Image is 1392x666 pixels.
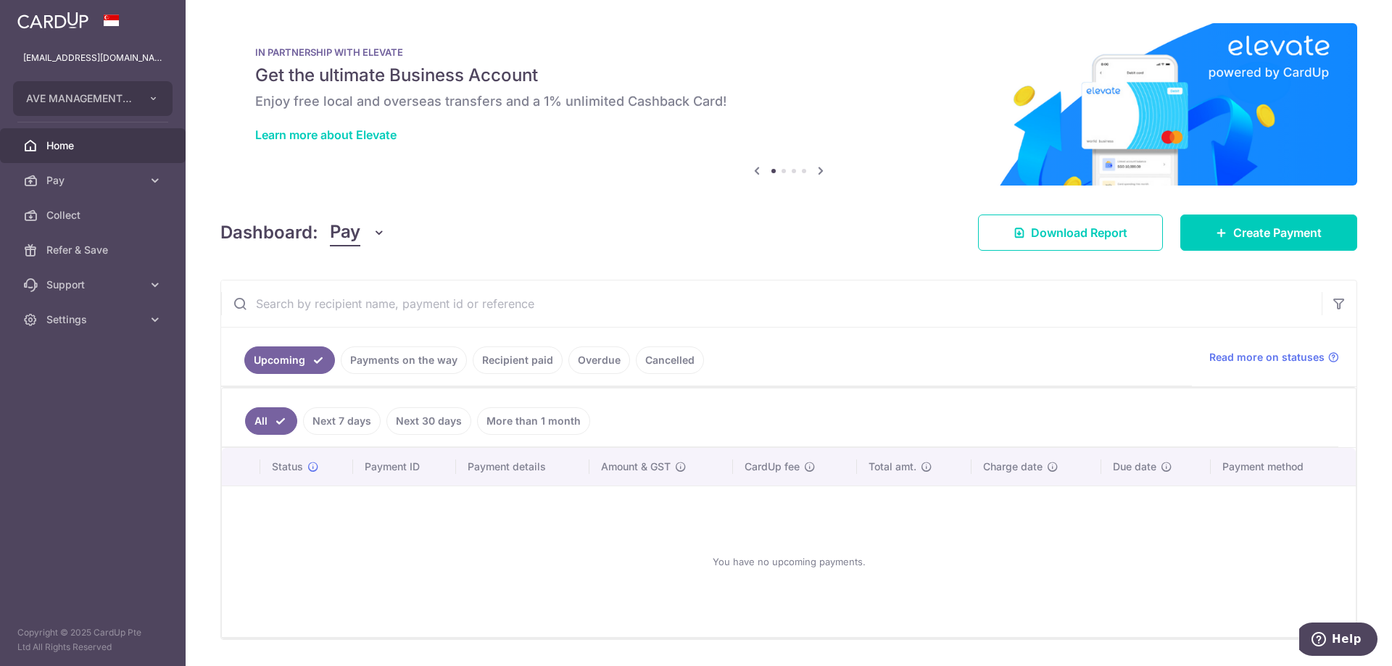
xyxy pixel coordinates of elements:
[1211,448,1356,486] th: Payment method
[255,64,1322,87] h5: Get the ultimate Business Account
[46,138,142,153] span: Home
[386,407,471,435] a: Next 30 days
[13,81,173,116] button: AVE MANAGEMENT PTE. LTD.
[473,346,563,374] a: Recipient paid
[46,278,142,292] span: Support
[303,407,381,435] a: Next 7 days
[46,243,142,257] span: Refer & Save
[255,93,1322,110] h6: Enjoy free local and overseas transfers and a 1% unlimited Cashback Card!
[568,346,630,374] a: Overdue
[330,219,360,246] span: Pay
[23,51,162,65] p: [EMAIL_ADDRESS][DOMAIN_NAME]
[255,46,1322,58] p: IN PARTNERSHIP WITH ELEVATE
[221,280,1322,327] input: Search by recipient name, payment id or reference
[244,346,335,374] a: Upcoming
[1031,224,1127,241] span: Download Report
[239,498,1338,625] div: You have no upcoming payments.
[272,459,303,474] span: Status
[1299,623,1377,659] iframe: Opens a widget where you can find more information
[636,346,704,374] a: Cancelled
[1113,459,1156,474] span: Due date
[220,23,1357,186] img: Renovation banner
[477,407,590,435] a: More than 1 month
[1233,224,1322,241] span: Create Payment
[978,215,1163,251] a: Download Report
[353,448,456,486] th: Payment ID
[26,91,133,106] span: AVE MANAGEMENT PTE. LTD.
[1209,350,1339,365] a: Read more on statuses
[341,346,467,374] a: Payments on the way
[1180,215,1357,251] a: Create Payment
[745,459,800,474] span: CardUp fee
[1209,350,1325,365] span: Read more on statuses
[456,448,589,486] th: Payment details
[46,173,142,188] span: Pay
[869,459,916,474] span: Total amt.
[601,459,671,474] span: Amount & GST
[220,220,318,246] h4: Dashboard:
[46,312,142,327] span: Settings
[245,407,297,435] a: All
[983,459,1043,474] span: Charge date
[17,12,88,29] img: CardUp
[46,208,142,222] span: Collect
[330,219,386,246] button: Pay
[255,128,397,142] a: Learn more about Elevate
